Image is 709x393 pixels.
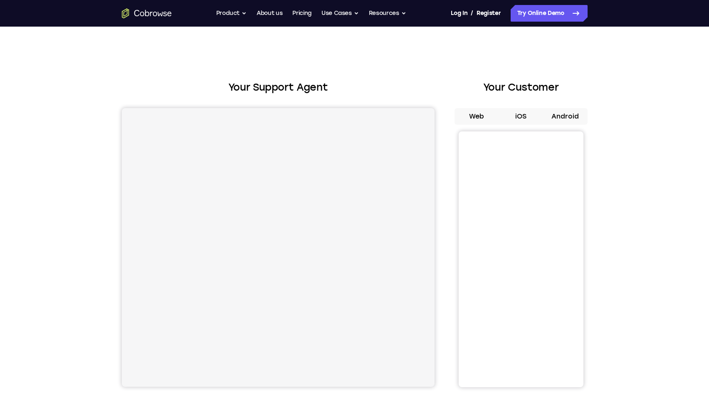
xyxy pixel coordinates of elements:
[292,5,311,22] a: Pricing
[499,108,543,125] button: iOS
[216,5,247,22] button: Product
[122,80,435,95] h2: Your Support Agent
[451,5,467,22] a: Log In
[511,5,588,22] a: Try Online Demo
[455,80,588,95] h2: Your Customer
[369,5,406,22] button: Resources
[257,5,282,22] a: About us
[122,108,435,387] iframe: Agent
[455,108,499,125] button: Web
[477,5,501,22] a: Register
[122,8,172,18] a: Go to the home page
[321,5,359,22] button: Use Cases
[543,108,588,125] button: Android
[471,8,473,18] span: /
